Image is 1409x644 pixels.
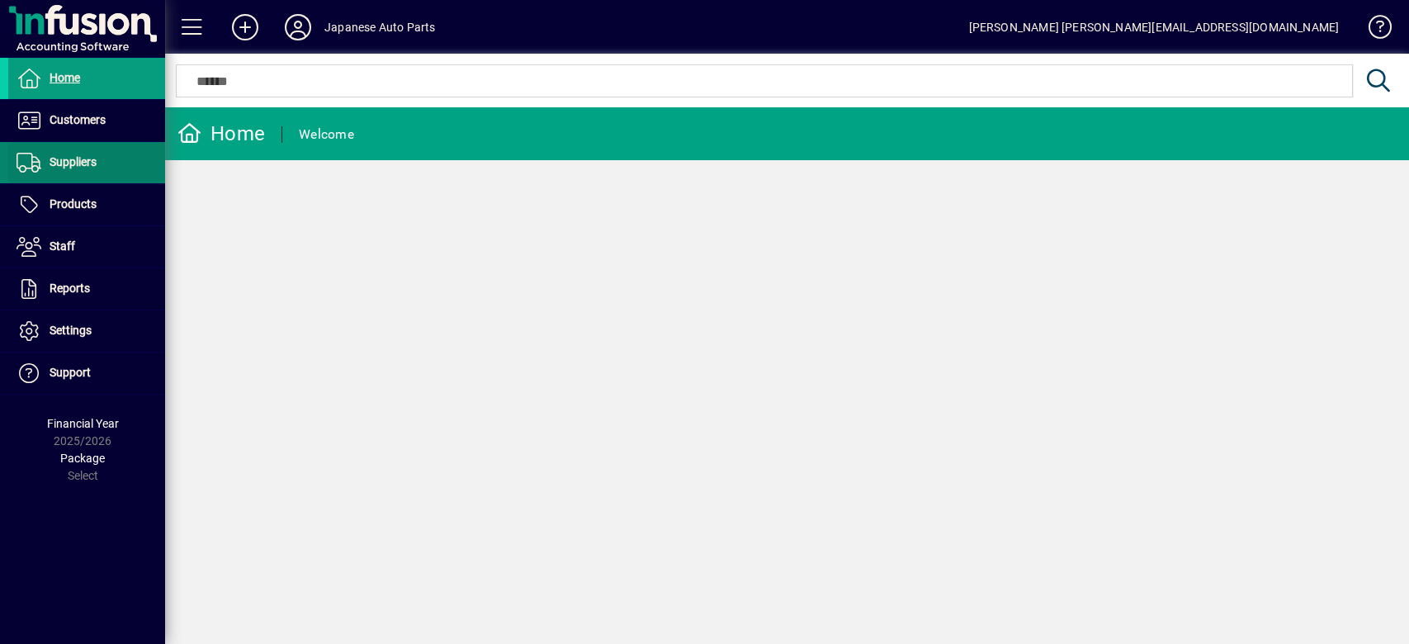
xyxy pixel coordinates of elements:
a: Customers [8,100,165,141]
a: Settings [8,310,165,352]
a: Products [8,184,165,225]
span: Financial Year [47,417,119,430]
span: Staff [50,239,75,253]
span: Settings [50,324,92,337]
span: Suppliers [50,155,97,168]
span: Products [50,197,97,211]
div: [PERSON_NAME] [PERSON_NAME][EMAIL_ADDRESS][DOMAIN_NAME] [968,14,1339,40]
span: Home [50,71,80,84]
a: Support [8,353,165,394]
button: Profile [272,12,324,42]
span: Package [60,452,105,465]
div: Home [177,121,265,147]
a: Reports [8,268,165,310]
span: Reports [50,282,90,295]
div: Welcome [299,121,354,148]
span: Support [50,366,91,379]
a: Suppliers [8,142,165,183]
a: Knowledge Base [1355,3,1388,57]
button: Add [219,12,272,42]
div: Japanese Auto Parts [324,14,435,40]
span: Customers [50,113,106,126]
a: Staff [8,226,165,268]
